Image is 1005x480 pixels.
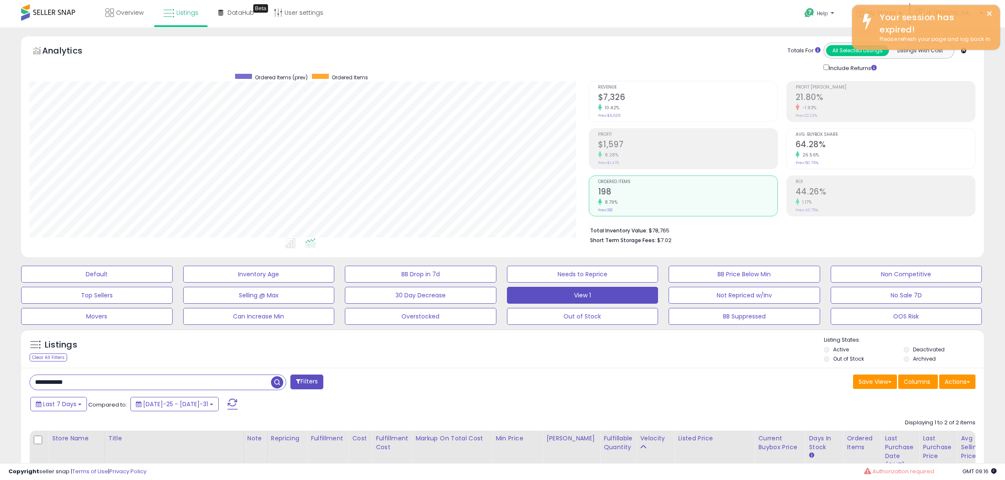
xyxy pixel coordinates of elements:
[45,339,77,351] h5: Listings
[826,45,889,56] button: All Selected Listings
[109,467,146,475] a: Privacy Policy
[885,434,916,469] div: Last Purchase Date (GMT)
[796,160,818,165] small: Prev: 50.79%
[923,434,954,461] div: Last Purchase Price
[143,400,208,408] span: [DATE]-25 - [DATE]-31
[176,8,198,17] span: Listings
[939,375,975,389] button: Actions
[247,434,264,443] div: Note
[904,378,930,386] span: Columns
[352,434,368,443] div: Cost
[809,452,814,459] small: Days In Stock.
[255,74,308,81] span: Ordered Items (prev)
[758,434,802,452] div: Current Buybox Price
[546,434,596,443] div: [PERSON_NAME]
[8,468,146,476] div: seller snap | |
[598,187,777,198] h2: 198
[657,236,672,244] span: $7.02
[640,434,671,443] div: Velocity
[376,434,408,452] div: Fulfillment Cost
[678,434,751,443] div: Listed Price
[130,397,219,411] button: [DATE]-25 - [DATE]-31
[833,346,849,353] label: Active
[598,85,777,90] span: Revenue
[898,375,938,389] button: Columns
[796,180,975,184] span: ROI
[788,47,821,55] div: Totals For
[30,397,87,411] button: Last 7 Days
[669,287,820,304] button: Not Repriced w/Inv
[507,266,658,283] button: Needs to Reprice
[590,227,647,234] b: Total Inventory Value:
[42,45,99,59] h5: Analytics
[8,467,39,475] strong: Copyright
[847,434,878,452] div: Ordered Items
[799,105,817,111] small: -1.93%
[598,113,620,118] small: Prev: $6,635
[345,308,496,325] button: Overstocked
[345,287,496,304] button: 30 Day Decrease
[290,375,323,389] button: Filters
[88,401,127,409] span: Compared to:
[796,85,975,90] span: Profit [PERSON_NAME]
[415,434,488,443] div: Markup on Total Cost
[21,266,173,283] button: Default
[598,140,777,151] h2: $1,597
[604,434,633,452] div: Fulfillable Quantity
[52,434,101,443] div: Store Name
[496,434,539,443] div: Min Price
[183,287,335,304] button: Selling @ Max
[873,11,994,35] div: Your session has expired!
[873,35,994,43] div: Please refresh your page and log back in
[72,467,108,475] a: Terms of Use
[913,355,936,362] label: Archived
[253,4,268,13] div: Tooltip anchor
[21,308,173,325] button: Movers
[809,434,840,452] div: Days In Stock
[817,10,828,17] span: Help
[507,287,658,304] button: View 1
[796,113,817,118] small: Prev: 22.23%
[905,419,975,427] div: Displaying 1 to 2 of 2 items
[590,237,656,244] b: Short Term Storage Fees:
[228,8,254,17] span: DataHub
[311,434,345,443] div: Fulfillment
[799,152,819,158] small: 26.56%
[889,45,951,56] button: Listings With Cost
[21,287,173,304] button: Top Sellers
[831,266,982,283] button: Non Competitive
[796,132,975,137] span: Avg. Buybox Share
[332,74,368,81] span: Ordered Items
[669,308,820,325] button: BB Suppressed
[116,8,144,17] span: Overview
[796,187,975,198] h2: 44.26%
[345,266,496,283] button: BB Drop in 7d
[986,8,993,19] button: ×
[183,308,335,325] button: Can Increase Min
[43,400,76,408] span: Last 7 Days
[669,266,820,283] button: BB Price Below Min
[817,63,887,73] div: Include Returns
[271,434,303,443] div: Repricing
[804,8,815,18] i: Get Help
[853,375,897,389] button: Save View
[598,180,777,184] span: Ordered Items
[831,308,982,325] button: OOS Risk
[590,225,969,235] li: $78,765
[913,346,945,353] label: Deactivated
[598,92,777,104] h2: $7,326
[602,152,619,158] small: 8.28%
[961,434,991,461] div: Avg Selling Price
[798,1,842,27] a: Help
[30,353,67,361] div: Clear All Filters
[183,266,335,283] button: Inventory Age
[412,431,492,473] th: The percentage added to the cost of goods (COGS) that forms the calculator for Min & Max prices.
[602,199,618,205] small: 8.79%
[602,105,620,111] small: 10.42%
[796,140,975,151] h2: 64.28%
[799,199,812,205] small: 1.17%
[598,160,619,165] small: Prev: $1,475
[962,467,997,475] span: 2025-08-11 09:16 GMT
[507,308,658,325] button: Out of Stock
[598,208,613,213] small: Prev: 182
